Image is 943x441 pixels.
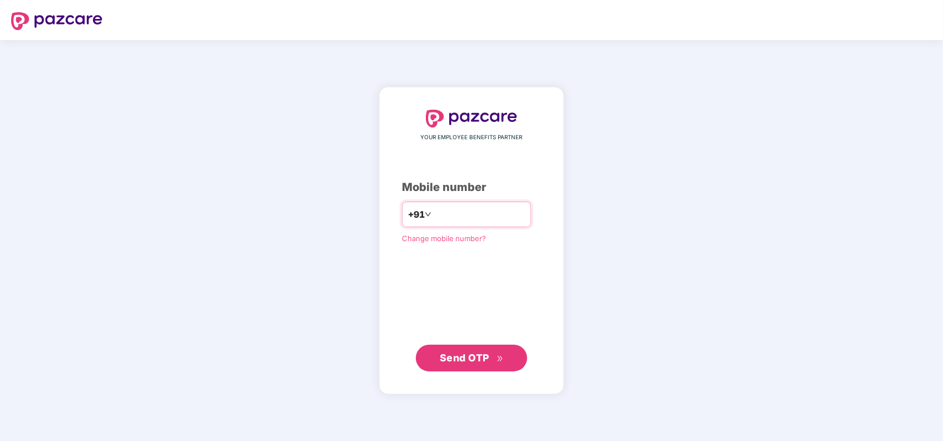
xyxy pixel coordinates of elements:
span: YOUR EMPLOYEE BENEFITS PARTNER [421,133,523,142]
span: double-right [497,355,504,362]
div: Mobile number [402,179,541,196]
button: Send OTPdouble-right [416,345,527,371]
img: logo [11,12,102,30]
span: Send OTP [440,352,489,364]
span: +91 [408,208,425,222]
a: Change mobile number? [402,234,486,243]
span: down [425,211,431,218]
img: logo [426,110,517,128]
